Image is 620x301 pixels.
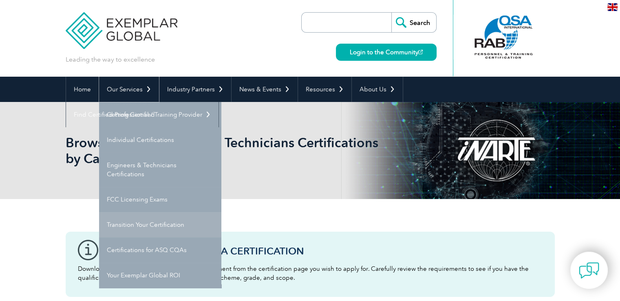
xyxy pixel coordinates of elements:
[99,212,221,237] a: Transition Your Certification
[78,264,543,282] p: Download the “Certification Requirements” document from the certification page you wish to apply ...
[352,77,403,102] a: About Us
[336,44,437,61] a: Login to the Community
[607,3,618,11] img: en
[99,153,221,187] a: Engineers & Technicians Certifications
[66,102,218,127] a: Find Certified Professional / Training Provider
[391,13,436,32] input: Search
[66,135,379,166] h1: Browse All Engineers and Technicians Certifications by Category
[579,260,599,281] img: contact-chat.png
[99,237,221,263] a: Certifications for ASQ CQAs
[232,77,298,102] a: News & Events
[99,263,221,288] a: Your Exemplar Global ROI
[298,77,351,102] a: Resources
[418,50,423,54] img: open_square.png
[66,77,99,102] a: Home
[99,127,221,153] a: Individual Certifications
[66,55,155,64] p: Leading the way to excellence
[99,77,159,102] a: Our Services
[159,77,231,102] a: Industry Partners
[102,246,543,256] h3: Before You Apply For a Certification
[99,187,221,212] a: FCC Licensing Exams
